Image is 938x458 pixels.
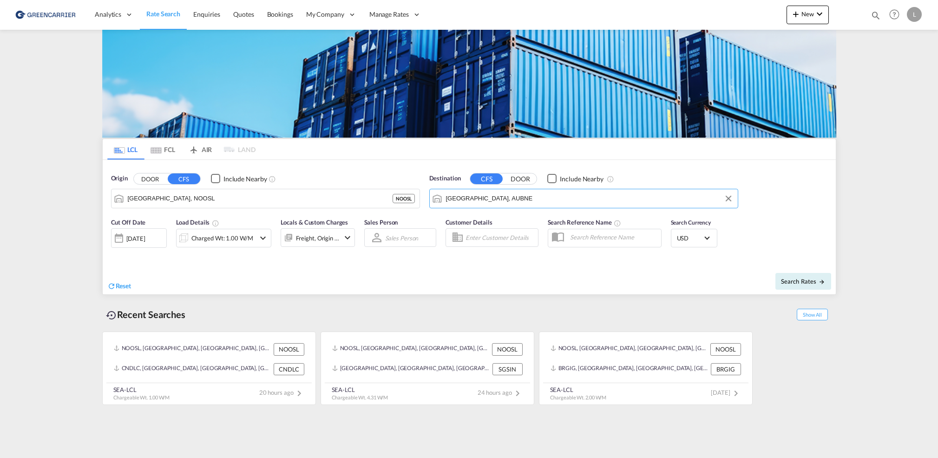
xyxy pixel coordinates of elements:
[321,332,534,405] recent-search-card: NOOSL, [GEOGRAPHIC_DATA], [GEOGRAPHIC_DATA], [GEOGRAPHIC_DATA], [GEOGRAPHIC_DATA] NOOSL[GEOGRAPHI...
[212,219,219,227] md-icon: Chargeable Weight
[95,10,121,19] span: Analytics
[193,10,220,18] span: Enquiries
[393,194,415,203] div: NOOSL
[111,247,118,259] md-datepicker: Select
[886,7,907,23] div: Help
[223,174,267,184] div: Include Nearby
[547,174,603,184] md-checkbox: Checkbox No Ink
[676,231,712,245] md-select: Select Currency: $ USDUnited States Dollar
[296,232,340,245] div: Freight Origin Destination
[128,192,393,206] input: Search by Port
[446,192,733,206] input: Search by Port
[907,7,922,22] div: L
[677,234,703,242] span: USD
[710,343,741,355] div: NOOSL
[294,388,305,399] md-icon: icon-chevron-right
[512,388,523,399] md-icon: icon-chevron-right
[711,363,741,375] div: BRGIG
[550,394,607,400] span: Chargeable Wt. 2.00 W/M
[281,219,348,226] span: Locals & Custom Charges
[332,363,490,375] div: SGSIN, Singapore, Singapore, South East Asia, Asia Pacific
[790,10,825,18] span: New
[342,232,353,243] md-icon: icon-chevron-down
[787,6,829,24] button: icon-plus 400-fgNewicon-chevron-down
[113,394,170,400] span: Chargeable Wt. 1.00 W/M
[103,160,836,294] div: Origin DOOR CFS Checkbox No InkUnchecked: Ignores neighbouring ports when fetching rates.Checked ...
[114,343,271,355] div: NOOSL, Oslo, Norway, Northern Europe, Europe
[819,279,825,285] md-icon: icon-arrow-right
[551,343,708,355] div: NOOSL, Oslo, Norway, Northern Europe, Europe
[384,231,420,245] md-select: Sales Person
[306,10,344,19] span: My Company
[332,343,490,355] div: NOOSL, Oslo, Norway, Northern Europe, Europe
[269,175,276,183] md-icon: Unchecked: Ignores neighbouring ports when fetching rates.Checked : Includes neighbouring ports w...
[430,189,738,208] md-input-container: Brisbane, AUBNE
[492,343,523,355] div: NOOSL
[565,230,661,244] input: Search Reference Name
[274,343,304,355] div: NOOSL
[188,144,199,151] md-icon: icon-airplane
[116,282,131,290] span: Reset
[551,363,708,375] div: BRGIG, Rio de Janeiro, Brazil, South America, Americas
[814,8,825,20] md-icon: icon-chevron-down
[168,173,200,184] button: CFS
[144,139,182,159] md-tab-item: FCL
[466,231,535,245] input: Enter Customer Details
[102,304,190,325] div: Recent Searches
[176,229,271,247] div: Charged Wt: 1.00 W/Micon-chevron-down
[14,4,77,25] img: e39c37208afe11efa9cb1d7a6ea7d6f5.png
[607,175,614,183] md-icon: Unchecked: Ignores neighbouring ports when fetching rates.Checked : Includes neighbouring ports w...
[211,174,267,184] md-checkbox: Checkbox No Ink
[332,394,388,400] span: Chargeable Wt. 4.31 W/M
[107,139,256,159] md-pagination-wrapper: Use the left and right arrow keys to navigate between tabs
[111,228,167,248] div: [DATE]
[470,173,503,184] button: CFS
[369,10,409,19] span: Manage Rates
[134,173,166,184] button: DOOR
[886,7,902,22] span: Help
[112,189,420,208] md-input-container: Oslo, NOOSL
[111,174,128,183] span: Origin
[332,385,388,394] div: SEA-LCL
[492,363,523,375] div: SGSIN
[126,234,145,243] div: [DATE]
[106,310,117,321] md-icon: icon-backup-restore
[871,10,881,20] md-icon: icon-magnify
[478,389,523,396] span: 24 hours ago
[233,10,254,18] span: Quotes
[146,10,180,18] span: Rate Search
[274,363,304,375] div: CNDLC
[711,389,741,396] span: [DATE]
[102,30,836,138] img: GreenCarrierFCL_LCL.png
[871,10,881,24] div: icon-magnify
[267,10,293,18] span: Bookings
[790,8,801,20] md-icon: icon-plus 400-fg
[191,232,253,245] div: Charged Wt: 1.00 W/M
[730,388,741,399] md-icon: icon-chevron-right
[797,309,827,320] span: Show All
[781,278,826,285] span: Search Rates
[550,385,607,394] div: SEA-LCL
[722,192,735,206] button: Clear Input
[114,363,271,375] div: CNDLC, Dalian, LN, China, Greater China & Far East Asia, Asia Pacific
[107,282,116,290] md-icon: icon-refresh
[176,219,220,226] span: Load Details
[259,389,305,396] span: 20 hours ago
[107,139,144,159] md-tab-item: LCL
[539,332,753,405] recent-search-card: NOOSL, [GEOGRAPHIC_DATA], [GEOGRAPHIC_DATA], [GEOGRAPHIC_DATA], [GEOGRAPHIC_DATA] NOOSLBRGIG, [GE...
[560,174,603,184] div: Include Nearby
[281,228,355,247] div: Freight Origin Destinationicon-chevron-down
[548,219,622,226] span: Search Reference Name
[614,219,621,227] md-icon: Your search will be saved by the below given name
[671,219,711,226] span: Search Currency
[775,273,831,290] button: Search Ratesicon-arrow-right
[429,174,461,183] span: Destination
[364,219,398,226] span: Sales Person
[107,281,131,292] div: icon-refreshReset
[113,385,170,394] div: SEA-LCL
[257,232,269,244] md-icon: icon-chevron-down
[111,219,146,226] span: Cut Off Date
[182,139,219,159] md-tab-item: AIR
[504,173,537,184] button: DOOR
